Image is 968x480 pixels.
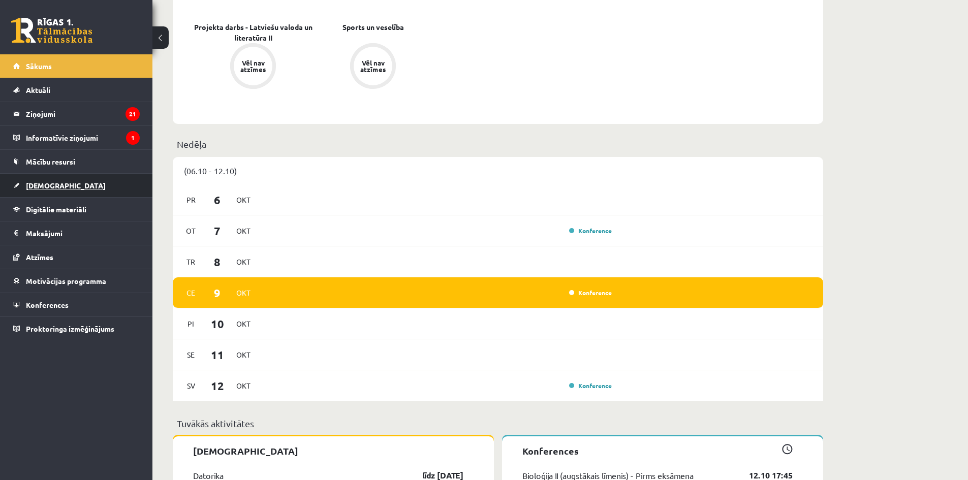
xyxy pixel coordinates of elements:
span: Sākums [26,61,52,71]
span: [DEMOGRAPHIC_DATA] [26,181,106,190]
span: Digitālie materiāli [26,205,86,214]
p: Tuvākās aktivitātes [177,417,819,430]
a: Vēl nav atzīmes [313,43,433,91]
a: Motivācijas programma [13,269,140,293]
a: Digitālie materiāli [13,198,140,221]
span: Okt [233,254,254,270]
span: Pi [180,316,202,332]
span: Proktoringa izmēģinājums [26,324,114,333]
p: Konferences [522,444,793,458]
span: Okt [233,192,254,208]
legend: Maksājumi [26,221,140,245]
a: Konference [569,381,612,390]
span: Konferences [26,300,69,309]
span: Pr [180,192,202,208]
div: (06.10 - 12.10) [173,157,823,184]
span: 6 [202,191,233,208]
span: Okt [233,347,254,363]
span: 11 [202,346,233,363]
span: 8 [202,253,233,270]
span: Okt [233,285,254,301]
p: [DEMOGRAPHIC_DATA] [193,444,463,458]
a: Projekta darbs - Latviešu valoda un literatūra II [193,22,313,43]
i: 1 [126,131,140,145]
a: Atzīmes [13,245,140,269]
span: 10 [202,315,233,332]
span: 7 [202,222,233,239]
span: Okt [233,316,254,332]
a: Konferences [13,293,140,316]
span: Se [180,347,202,363]
div: Vēl nav atzīmes [239,59,267,73]
span: 12 [202,377,233,394]
p: Nedēļa [177,137,819,151]
a: Mācību resursi [13,150,140,173]
span: Motivācijas programma [26,276,106,285]
a: Proktoringa izmēģinājums [13,317,140,340]
a: [DEMOGRAPHIC_DATA] [13,174,140,197]
span: Aktuāli [26,85,50,94]
span: Ce [180,285,202,301]
a: Sports un veselība [342,22,404,33]
a: Vēl nav atzīmes [193,43,313,91]
a: Konference [569,227,612,235]
span: Okt [233,223,254,239]
span: Ot [180,223,202,239]
a: Informatīvie ziņojumi1 [13,126,140,149]
span: Okt [233,378,254,394]
span: Mācību resursi [26,157,75,166]
span: Atzīmes [26,252,53,262]
span: 9 [202,284,233,301]
legend: Informatīvie ziņojumi [26,126,140,149]
a: Sākums [13,54,140,78]
a: Aktuāli [13,78,140,102]
span: Tr [180,254,202,270]
span: Sv [180,378,202,394]
legend: Ziņojumi [26,102,140,125]
div: Vēl nav atzīmes [359,59,387,73]
i: 21 [126,107,140,121]
a: Maksājumi [13,221,140,245]
a: Rīgas 1. Tālmācības vidusskola [11,18,92,43]
a: Konference [569,289,612,297]
a: Ziņojumi21 [13,102,140,125]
